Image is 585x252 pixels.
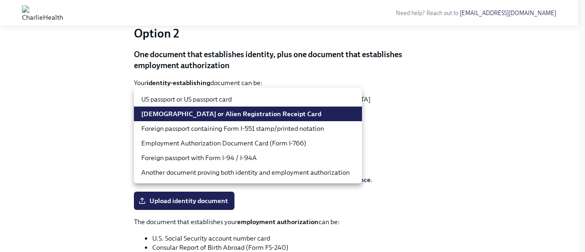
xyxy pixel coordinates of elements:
li: US passport or US passport card [134,92,362,107]
li: Foreign passport containing Form I-551 stamp/printed notation [134,121,362,136]
li: Employment Authorization Document Card (Form I-766) [134,136,362,150]
li: Another document proving both identity and employment authorization [134,165,362,180]
li: [DEMOGRAPHIC_DATA] or Alien Registration Receipt Card [134,107,362,121]
li: Foreign passport with Form I-94 / I-94A [134,150,362,165]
